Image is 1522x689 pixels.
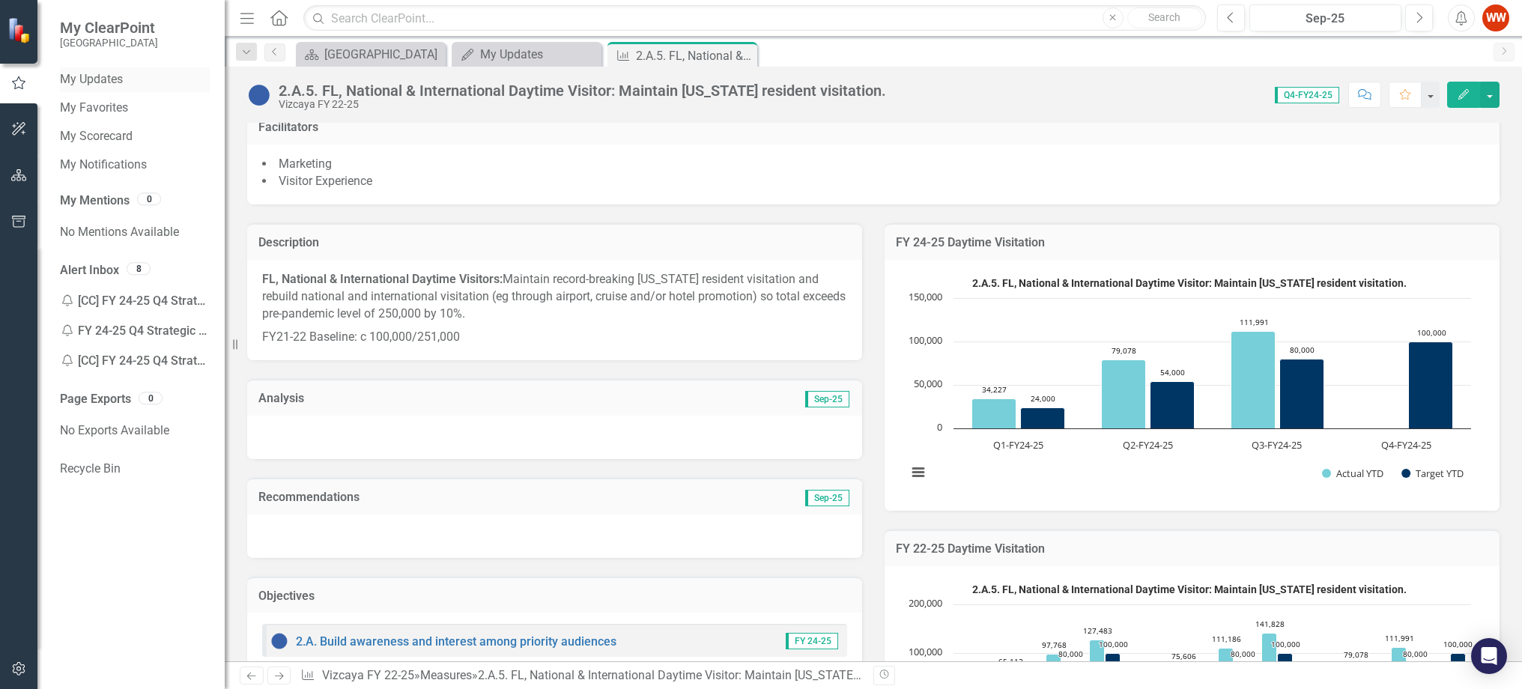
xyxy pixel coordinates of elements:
[139,392,163,404] div: 0
[60,391,131,408] a: Page Exports
[1249,4,1401,31] button: Sep-25
[60,71,210,88] a: My Updates
[60,37,158,49] small: [GEOGRAPHIC_DATA]
[1031,393,1055,404] text: 24,000
[993,438,1043,452] text: Q1-FY24-25
[1252,438,1302,452] text: Q3-FY24-25
[1275,87,1339,103] span: Q4-FY24-25
[1212,634,1241,644] text: 111,186
[972,277,1407,289] text: 2.A.5. FL, National & International Daytime Visitor: Maintain [US_STATE] resident visitation.
[262,272,503,286] strong: FL, National & International Daytime Visitors:
[60,128,210,145] a: My Scorecard
[1058,649,1083,659] text: 80,000
[262,326,847,346] p: FY21-22 Baseline: c 100,000/251,000
[480,45,598,64] div: My Updates
[1042,640,1067,650] text: 97,768
[1344,649,1368,660] text: 79,078
[1021,342,1453,429] g: Target YTD, bar series 2 of 2 with 4 bars.
[60,461,210,478] a: Recycle Bin
[1127,7,1202,28] button: Search
[900,271,1485,496] div: 2.A.5. FL, National & International Daytime Visitor: Maintain Florida resident visitation.. Highc...
[786,633,838,649] span: FY 24-25
[1385,633,1414,643] text: 111,991
[420,668,472,682] a: Measures
[1409,342,1453,429] path: Q4-FY24-25, 100,000. Target YTD.
[998,656,1023,667] text: 65,112
[1160,367,1185,377] text: 54,000
[972,399,1016,429] path: Q1-FY24-25, 34,227. Actual YTD.
[258,491,667,504] h3: Recommendations
[60,286,210,316] div: [CC] FY 24-25 Q4 Strategic Plan - Enter your data Reminder
[455,45,598,64] a: My Updates
[7,17,34,43] img: ClearPoint Strategy
[896,542,1488,556] h3: FY 22-25 Daytime Visitation
[1240,317,1269,327] text: 111,991
[1171,651,1196,661] text: 75,606
[909,333,942,347] text: 100,000
[60,262,119,279] a: Alert Inbox
[60,316,210,346] div: FY 24-25 Q4 Strategic Plan - Enter your data Remin...
[1112,345,1136,356] text: 79,078
[296,634,616,649] a: 2.A. Build awareness and interest among priority audiences
[1381,438,1431,452] text: Q4-FY24-25
[279,174,372,188] span: Visitor Experience
[636,46,754,65] div: 2.A.5. FL, National & International Daytime Visitor: Maintain [US_STATE] resident visitation.
[324,45,442,64] div: [GEOGRAPHIC_DATA]
[972,583,1407,595] text: 2.A.5. FL, National & International Daytime Visitor: Maintain [US_STATE] resident visitation.
[1231,649,1255,659] text: 80,000
[937,420,942,434] text: 0
[127,262,151,275] div: 8
[60,416,210,446] div: No Exports Available
[1099,639,1128,649] text: 100,000
[896,236,1488,249] h3: FY 24-25 Daytime Visitation
[1255,619,1285,629] text: 141,828
[300,45,442,64] a: [GEOGRAPHIC_DATA]
[478,668,956,682] div: 2.A.5. FL, National & International Daytime Visitor: Maintain [US_STATE] resident visitation.
[1471,638,1507,674] div: Open Intercom Messenger
[805,490,849,506] span: Sep-25
[258,236,851,249] h3: Description
[1150,382,1195,429] path: Q2-FY24-25, 54,000. Target YTD.
[1083,625,1112,636] text: 127,483
[1102,360,1146,429] path: Q2-FY24-25, 79,078. Actual YTD.
[1123,438,1173,452] text: Q2-FY24-25
[1021,408,1065,429] path: Q1-FY24-25, 24,000. Target YTD.
[60,100,210,117] a: My Favorites
[909,596,942,610] text: 200,000
[805,391,849,407] span: Sep-25
[258,121,1488,134] h3: Facilitators
[300,667,862,685] div: » »
[1148,11,1180,23] span: Search
[60,346,210,376] div: [CC] FY 24-25 Q4 Strategic Plan - Enter your data Reminder
[1280,359,1324,429] path: Q3-FY24-25, 80,000. Target YTD.
[1187,661,1212,672] text: 54,000
[1271,639,1300,649] text: 100,000
[247,83,271,107] img: No Information
[914,377,942,390] text: 50,000
[1360,661,1385,672] text: 54,000
[1401,467,1464,480] button: Show Target YTD
[279,99,886,110] div: Vizcaya FY 22-25
[262,271,847,326] p: Maintain record-breaking [US_STATE] resident visitation and rebuild national and international vi...
[1015,661,1040,672] text: 54,000
[60,157,210,174] a: My Notifications
[279,157,332,171] span: Marketing
[1403,649,1428,659] text: 80,000
[909,290,942,303] text: 150,000
[1417,327,1446,338] text: 100,000
[982,384,1007,395] text: 34,227
[1482,4,1509,31] button: WW
[303,5,1206,31] input: Search ClearPoint...
[1322,467,1384,480] button: Show Actual YTD
[900,271,1479,496] svg: Interactive chart
[909,645,942,658] text: 100,000
[60,192,130,210] a: My Mentions
[1255,10,1396,28] div: Sep-25
[60,19,158,37] span: My ClearPoint
[1290,344,1315,355] text: 80,000
[907,461,928,482] button: View chart menu, 2.A.5. FL, National & International Daytime Visitor: Maintain Florida resident v...
[279,82,886,99] div: 2.A.5. FL, National & International Daytime Visitor: Maintain [US_STATE] resident visitation.
[60,217,210,247] div: No Mentions Available
[270,632,288,650] img: No Information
